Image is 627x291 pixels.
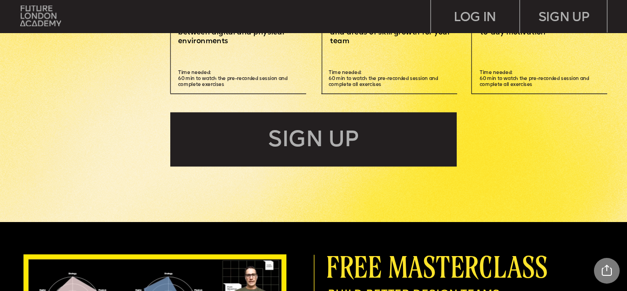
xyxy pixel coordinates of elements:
[20,6,61,26] img: upload-bfdffa89-fac7-4f57-a443-c7c39906ba42.png
[178,20,286,45] span: How to balance the interplay between digital and physical environments
[480,20,601,36] span: How to manage your team's day-to-day motivation
[594,258,620,284] div: Share
[329,70,439,87] span: Time needed: 60 min to watch the pre-recorded session and complete all exercises
[330,20,453,45] span: How to define strengths, limits and areas of skill growth for your team
[480,70,590,87] span: Time needed: 60 min to watch the pre-recorded session and complete all exercises
[326,250,548,283] span: free masterclass
[178,70,289,87] span: Time needed: 60 min to watch the pre-recorded session and complete exercises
